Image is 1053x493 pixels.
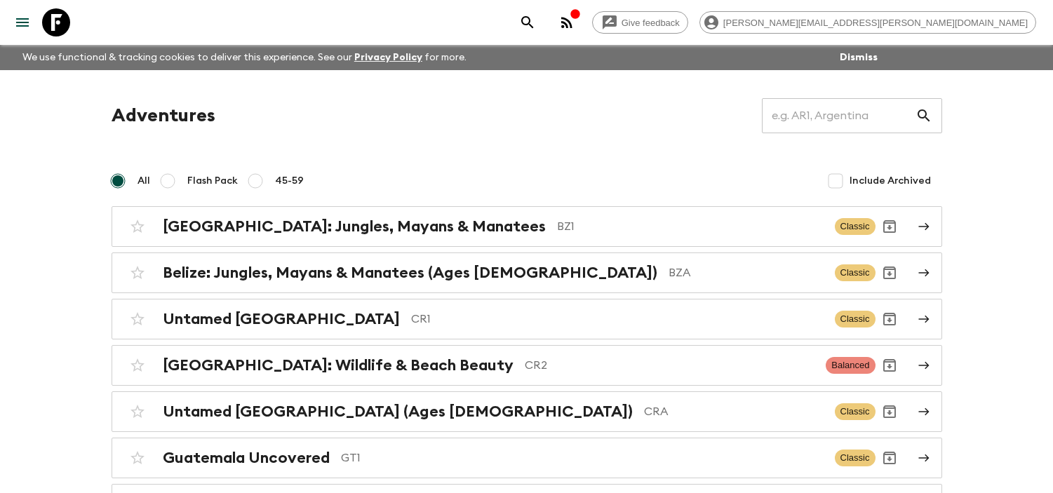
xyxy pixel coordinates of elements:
[275,174,304,188] span: 45-59
[163,264,657,282] h2: Belize: Jungles, Mayans & Manatees (Ages [DEMOGRAPHIC_DATA])
[112,102,215,130] h1: Adventures
[669,264,824,281] p: BZA
[138,174,150,188] span: All
[525,357,815,374] p: CR2
[716,18,1035,28] span: [PERSON_NAME][EMAIL_ADDRESS][PERSON_NAME][DOMAIN_NAME]
[592,11,688,34] a: Give feedback
[762,96,915,135] input: e.g. AR1, Argentina
[187,174,238,188] span: Flash Pack
[850,174,931,188] span: Include Archived
[112,299,942,339] a: Untamed [GEOGRAPHIC_DATA]CR1ClassicArchive
[699,11,1036,34] div: [PERSON_NAME][EMAIL_ADDRESS][PERSON_NAME][DOMAIN_NAME]
[835,218,876,235] span: Classic
[163,310,400,328] h2: Untamed [GEOGRAPHIC_DATA]
[112,438,942,478] a: Guatemala UncoveredGT1ClassicArchive
[835,264,876,281] span: Classic
[614,18,688,28] span: Give feedback
[112,206,942,247] a: [GEOGRAPHIC_DATA]: Jungles, Mayans & ManateesBZ1ClassicArchive
[112,252,942,293] a: Belize: Jungles, Mayans & Manatees (Ages [DEMOGRAPHIC_DATA])BZAClassicArchive
[411,311,824,327] p: CR1
[112,391,942,432] a: Untamed [GEOGRAPHIC_DATA] (Ages [DEMOGRAPHIC_DATA])CRAClassicArchive
[163,217,546,236] h2: [GEOGRAPHIC_DATA]: Jungles, Mayans & Manatees
[644,403,824,420] p: CRA
[835,450,876,466] span: Classic
[514,8,542,36] button: search adventures
[876,259,904,287] button: Archive
[163,356,514,374] h2: [GEOGRAPHIC_DATA]: Wildlife & Beach Beauty
[112,345,942,386] a: [GEOGRAPHIC_DATA]: Wildlife & Beach BeautyCR2BalancedArchive
[8,8,36,36] button: menu
[876,212,904,241] button: Archive
[341,450,824,466] p: GT1
[876,305,904,333] button: Archive
[557,218,824,235] p: BZ1
[876,398,904,426] button: Archive
[17,45,472,70] p: We use functional & tracking cookies to deliver this experience. See our for more.
[835,403,876,420] span: Classic
[876,351,904,379] button: Archive
[835,311,876,327] span: Classic
[836,48,881,67] button: Dismiss
[163,403,633,421] h2: Untamed [GEOGRAPHIC_DATA] (Ages [DEMOGRAPHIC_DATA])
[876,444,904,472] button: Archive
[354,53,422,62] a: Privacy Policy
[826,357,875,374] span: Balanced
[163,449,330,467] h2: Guatemala Uncovered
